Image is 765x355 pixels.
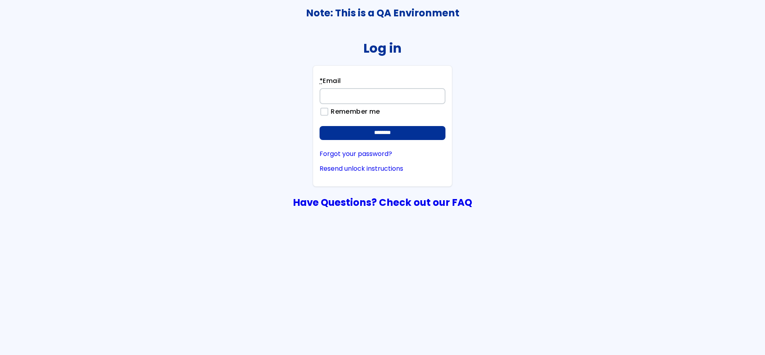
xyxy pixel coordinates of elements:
label: Remember me [327,108,380,115]
a: Resend unlock instructions [320,165,445,172]
h2: Log in [363,41,402,55]
a: Forgot your password? [320,150,445,158]
h3: Note: This is a QA Environment [0,8,765,19]
label: Email [320,76,341,88]
a: Have Questions? Check out our FAQ [293,195,472,209]
abbr: required [320,76,323,85]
